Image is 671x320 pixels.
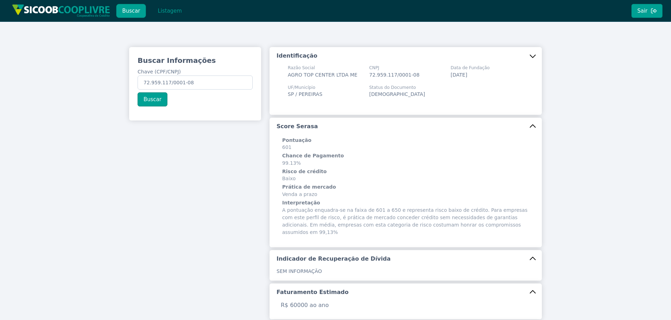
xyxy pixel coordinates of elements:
button: Score Serasa [270,118,542,135]
span: A pontuação enquadra-se na faixa de 601 a 650 e representa risco baixo de crédito. Para empresas ... [282,200,529,236]
span: SEM INFORMAÇÃO [277,268,322,274]
span: [DATE] [451,72,467,78]
h5: Identificação [277,52,317,60]
h6: Pontuação [282,137,529,144]
h5: Score Serasa [277,123,318,130]
span: Baixo [282,168,529,183]
span: CNPJ [369,65,419,71]
h6: Prática de mercado [282,184,529,191]
span: Status do Documento [369,84,425,91]
button: Buscar [116,4,146,18]
button: Identificação [270,47,542,65]
span: Chave (CPF/CNPJ) [138,69,181,74]
h6: Risco de crédito [282,168,529,175]
span: 99.13% [282,152,529,167]
button: Buscar [138,92,167,106]
span: Data de Fundação [451,65,490,71]
h5: Faturamento Estimado [277,288,348,296]
span: SP / PEREIRAS [288,91,323,97]
span: [DEMOGRAPHIC_DATA] [369,91,425,97]
span: AGRO TOP CENTER LTDA ME [288,72,357,78]
input: Chave (CPF/CNPJ) [138,76,253,90]
button: Sair [631,4,663,18]
span: Venda a prazo [282,184,529,198]
p: R$ 60000 ao ano [277,301,535,309]
span: 601 [282,137,529,151]
button: Listagem [152,4,188,18]
span: UF/Município [288,84,323,91]
h5: Indicador de Recuperação de Dívida [277,255,391,263]
span: 72.959.117/0001-08 [369,72,419,78]
span: Razão Social [288,65,357,71]
img: img/sicoob_cooplivre.png [12,4,110,17]
button: Faturamento Estimado [270,283,542,301]
h3: Buscar Informações [138,55,253,65]
h6: Chance de Pagamento [282,152,529,159]
button: Indicador de Recuperação de Dívida [270,250,542,268]
h6: Interpretação [282,200,529,207]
